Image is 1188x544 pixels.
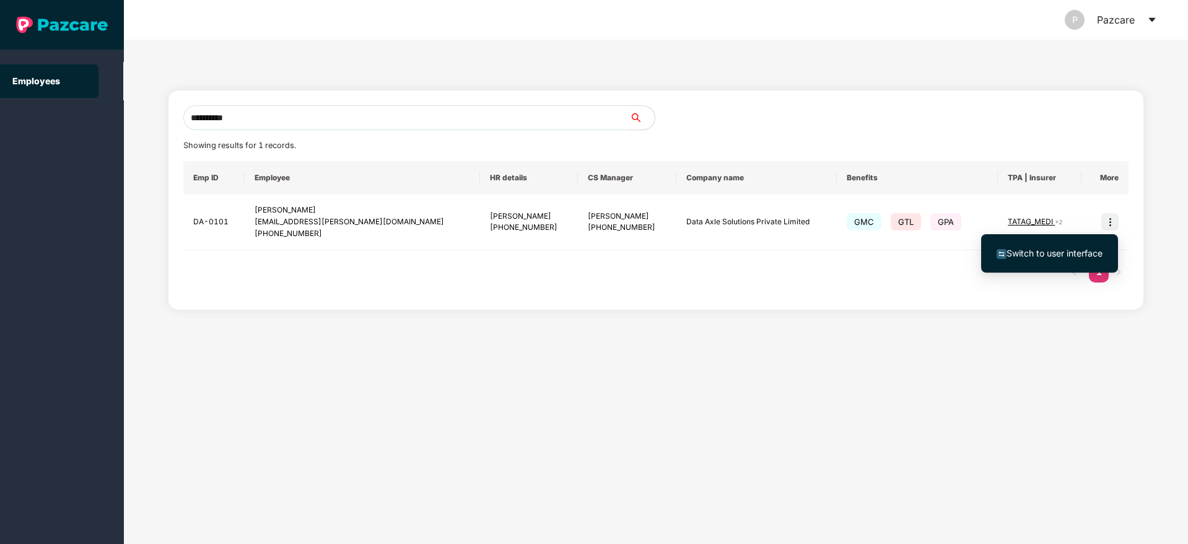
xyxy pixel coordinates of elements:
[629,105,655,130] button: search
[255,228,470,240] div: [PHONE_NUMBER]
[588,222,666,234] div: [PHONE_NUMBER]
[676,161,837,195] th: Company name
[1055,218,1062,226] span: + 2
[930,213,961,230] span: GPA
[1008,217,1055,226] span: TATAG_MEDI
[1072,10,1078,30] span: P
[578,161,676,195] th: CS Manager
[183,141,296,150] span: Showing results for 1 records.
[490,211,568,222] div: [PERSON_NAME]
[676,195,837,250] td: Data Axle Solutions Private Limited
[255,216,470,228] div: [EMAIL_ADDRESS][PERSON_NAME][DOMAIN_NAME]
[847,213,881,230] span: GMC
[1109,263,1129,283] button: right
[588,211,666,222] div: [PERSON_NAME]
[997,249,1007,259] img: svg+xml;base64,PHN2ZyB4bWxucz0iaHR0cDovL3d3dy53My5vcmcvMjAwMC9zdmciIHdpZHRoPSIxNiIgaGVpZ2h0PSIxNi...
[998,161,1081,195] th: TPA | Insurer
[629,113,655,123] span: search
[480,161,578,195] th: HR details
[1115,268,1122,276] span: right
[490,222,568,234] div: [PHONE_NUMBER]
[891,213,921,230] span: GTL
[255,204,470,216] div: [PERSON_NAME]
[1109,263,1129,283] li: Next Page
[1007,248,1103,258] span: Switch to user interface
[245,161,479,195] th: Employee
[1147,15,1157,25] span: caret-down
[1081,161,1129,195] th: More
[183,195,245,250] td: DA-0101
[183,161,245,195] th: Emp ID
[1101,213,1119,230] img: icon
[12,76,60,86] a: Employees
[837,161,998,195] th: Benefits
